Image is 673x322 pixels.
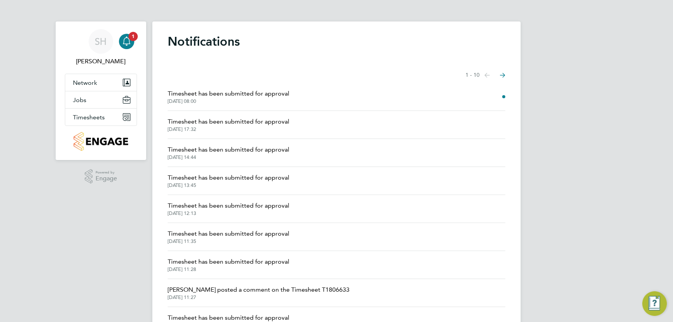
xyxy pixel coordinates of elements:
[168,285,350,294] span: [PERSON_NAME] posted a comment on the Timesheet T1806633
[168,34,505,49] h1: Notifications
[168,229,289,238] span: Timesheet has been submitted for approval
[168,154,289,160] span: [DATE] 14:44
[168,117,289,126] span: Timesheet has been submitted for approval
[85,169,117,184] a: Powered byEngage
[168,229,289,244] a: Timesheet has been submitted for approval[DATE] 11:35
[168,126,289,132] span: [DATE] 17:32
[168,238,289,244] span: [DATE] 11:35
[642,291,667,316] button: Engage Resource Center
[65,109,137,125] button: Timesheets
[168,173,289,188] a: Timesheet has been submitted for approval[DATE] 13:45
[119,29,134,54] a: 1
[168,266,289,272] span: [DATE] 11:28
[465,68,505,83] nav: Select page of notifications list
[129,32,138,41] span: 1
[73,96,86,104] span: Jobs
[168,210,289,216] span: [DATE] 12:13
[168,201,289,210] span: Timesheet has been submitted for approval
[95,36,107,46] span: SH
[168,257,289,266] span: Timesheet has been submitted for approval
[168,182,289,188] span: [DATE] 13:45
[65,57,137,66] span: Stephen Harrison
[168,117,289,132] a: Timesheet has been submitted for approval[DATE] 17:32
[73,114,105,121] span: Timesheets
[168,294,350,301] span: [DATE] 11:27
[168,89,289,98] span: Timesheet has been submitted for approval
[56,21,146,160] nav: Main navigation
[168,285,350,301] a: [PERSON_NAME] posted a comment on the Timesheet T1806633[DATE] 11:27
[65,132,137,151] a: Go to home page
[168,201,289,216] a: Timesheet has been submitted for approval[DATE] 12:13
[96,169,117,176] span: Powered by
[96,175,117,182] span: Engage
[168,257,289,272] a: Timesheet has been submitted for approval[DATE] 11:28
[168,89,289,104] a: Timesheet has been submitted for approval[DATE] 08:00
[168,145,289,154] span: Timesheet has been submitted for approval
[73,79,97,86] span: Network
[74,132,128,151] img: countryside-properties-logo-retina.png
[168,173,289,182] span: Timesheet has been submitted for approval
[168,98,289,104] span: [DATE] 08:00
[65,91,137,108] button: Jobs
[465,71,480,79] span: 1 - 10
[65,74,137,91] button: Network
[65,29,137,66] a: SH[PERSON_NAME]
[168,145,289,160] a: Timesheet has been submitted for approval[DATE] 14:44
